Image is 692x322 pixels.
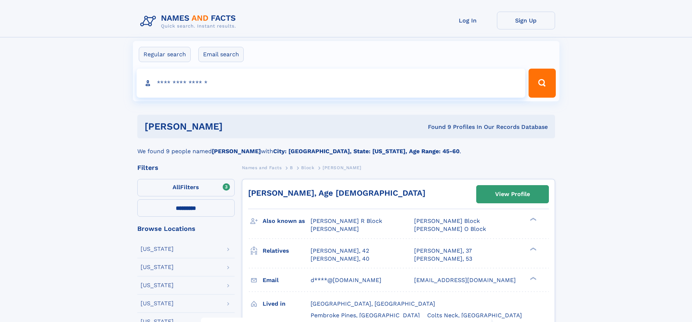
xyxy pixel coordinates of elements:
span: [EMAIL_ADDRESS][DOMAIN_NAME] [414,277,516,284]
img: Logo Names and Facts [137,12,242,31]
a: Sign Up [497,12,555,29]
span: All [173,184,180,191]
span: B [290,165,293,170]
h3: Lived in [263,298,311,310]
span: Block [301,165,314,170]
div: Found 9 Profiles In Our Records Database [325,123,548,131]
span: [PERSON_NAME] Block [414,217,480,224]
h3: Email [263,274,311,286]
h3: Relatives [263,245,311,257]
b: City: [GEOGRAPHIC_DATA], State: [US_STATE], Age Range: 45-60 [273,148,460,155]
label: Regular search [139,47,191,62]
span: [PERSON_NAME] R Block [311,217,382,224]
span: Colts Neck, [GEOGRAPHIC_DATA] [427,312,522,319]
a: Names and Facts [242,163,282,172]
span: [PERSON_NAME] [311,225,359,232]
button: Search Button [529,69,555,98]
span: [PERSON_NAME] O Block [414,225,486,232]
a: View Profile [477,186,549,203]
div: ❯ [528,217,537,222]
a: Log In [439,12,497,29]
span: Pembroke Pines, [GEOGRAPHIC_DATA] [311,312,420,319]
label: Filters [137,179,235,196]
label: Email search [198,47,244,62]
b: [PERSON_NAME] [212,148,261,155]
span: [GEOGRAPHIC_DATA], [GEOGRAPHIC_DATA] [311,300,435,307]
div: ❯ [528,276,537,281]
div: View Profile [495,186,530,203]
span: [PERSON_NAME] [323,165,361,170]
div: Browse Locations [137,225,235,232]
a: Block [301,163,314,172]
div: [US_STATE] [141,246,174,252]
a: [PERSON_NAME], 42 [311,247,369,255]
h3: Also known as [263,215,311,227]
a: [PERSON_NAME], 40 [311,255,369,263]
a: [PERSON_NAME], Age [DEMOGRAPHIC_DATA] [248,188,425,197]
a: B [290,163,293,172]
input: search input [137,69,526,98]
div: We found 9 people named with . [137,138,555,156]
div: [US_STATE] [141,264,174,270]
div: Filters [137,164,235,171]
a: [PERSON_NAME], 53 [414,255,472,263]
div: [US_STATE] [141,301,174,306]
a: [PERSON_NAME], 37 [414,247,472,255]
div: [US_STATE] [141,282,174,288]
div: ❯ [528,246,537,251]
h1: [PERSON_NAME] [145,122,325,131]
